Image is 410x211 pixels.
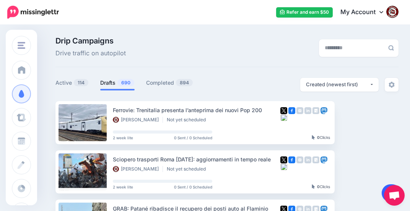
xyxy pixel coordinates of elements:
img: facebook-square.png [288,156,295,163]
li: Not yet scheduled [167,166,210,172]
b: 0 [317,135,320,140]
span: 0 Sent / 0 Scheduled [174,136,212,140]
img: bluesky-grey-square.png [280,114,287,121]
span: 0 Sent / 0 Scheduled [174,185,212,189]
span: Drive traffic on autopilot [55,48,126,58]
img: facebook-square.png [288,107,295,114]
span: 894 [176,79,193,86]
a: Refer and earn $50 [276,7,333,18]
a: Completed894 [146,78,193,87]
img: instagram-grey-square.png [296,107,303,114]
img: mastodon-square.png [321,107,327,114]
img: mastodon-square.png [321,156,327,163]
img: google_business-grey-square.png [312,107,319,114]
img: instagram-grey-square.png [296,156,303,163]
div: Aprire la chat [384,185,405,206]
img: linkedin-grey-square.png [304,107,311,114]
img: search-grey-6.png [388,45,394,51]
li: Not yet scheduled [167,117,210,123]
img: settings-grey.png [389,82,395,88]
img: linkedin-grey-square.png [304,156,311,163]
span: 114 [74,79,88,86]
img: twitter-square.png [280,107,287,114]
img: bluesky-grey-square.png [280,163,287,170]
div: Clicks [312,185,330,189]
span: 2 week lite [113,185,133,189]
img: Missinglettr [7,6,59,19]
div: Ferrovie: Trenitalia presenta l’anteprima dei nuovi Pop 200 [113,106,280,114]
img: pointer-grey-darker.png [312,184,315,189]
div: Sciopero trasporti Roma [DATE]: aggiornamenti in tempo reale [113,155,280,164]
div: Created (newest first) [306,81,369,88]
span: 690 [117,79,134,86]
img: menu.png [18,42,25,49]
a: Drafts690 [100,78,135,87]
a: Active114 [55,78,89,87]
span: 2 week lite [113,136,133,140]
b: 0 [317,184,320,189]
li: [PERSON_NAME] [113,117,163,123]
img: twitter-square.png [280,156,287,163]
div: Clicks [312,135,330,140]
img: google_business-grey-square.png [312,156,319,163]
li: [PERSON_NAME] [113,166,163,172]
button: Created (newest first) [300,78,379,92]
a: My Account [333,3,399,22]
img: pointer-grey-darker.png [312,135,315,140]
span: Drip Campaigns [55,37,126,45]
